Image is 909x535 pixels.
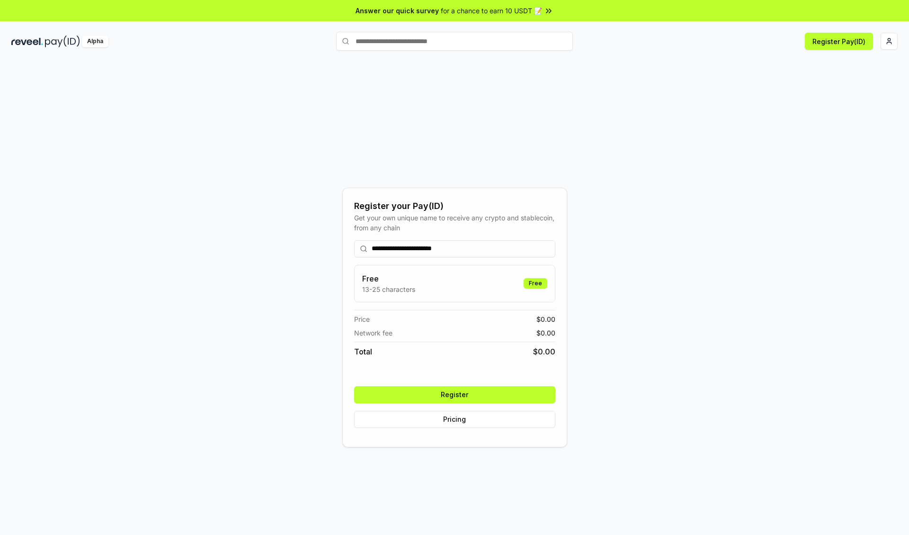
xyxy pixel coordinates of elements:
[362,273,415,284] h3: Free
[441,6,542,16] span: for a chance to earn 10 USDT 📝
[354,199,555,213] div: Register your Pay(ID)
[536,314,555,324] span: $ 0.00
[362,284,415,294] p: 13-25 characters
[11,36,43,47] img: reveel_dark
[45,36,80,47] img: pay_id
[354,411,555,428] button: Pricing
[533,346,555,357] span: $ 0.00
[354,314,370,324] span: Price
[354,386,555,403] button: Register
[524,278,547,289] div: Free
[354,213,555,233] div: Get your own unique name to receive any crypto and stablecoin, from any chain
[805,33,873,50] button: Register Pay(ID)
[354,346,372,357] span: Total
[354,328,392,338] span: Network fee
[536,328,555,338] span: $ 0.00
[356,6,439,16] span: Answer our quick survey
[82,36,108,47] div: Alpha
